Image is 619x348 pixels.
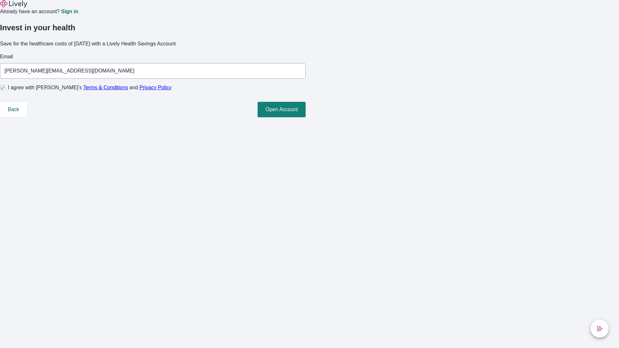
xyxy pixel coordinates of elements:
button: Open Account [258,102,306,117]
svg: Lively AI Assistant [596,325,603,332]
a: Terms & Conditions [83,85,128,90]
a: Privacy Policy [140,85,172,90]
span: I agree with [PERSON_NAME]’s and [8,84,172,92]
a: Sign in [61,9,78,14]
button: chat [591,320,609,338]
